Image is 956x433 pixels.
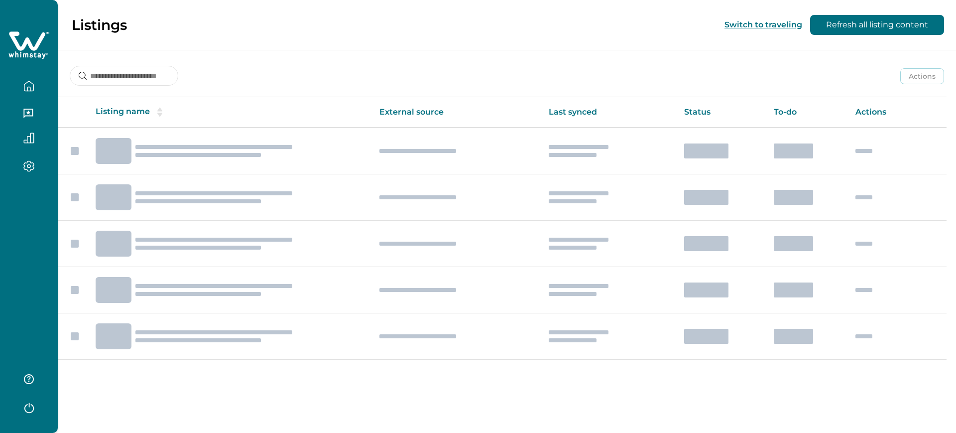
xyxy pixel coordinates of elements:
th: Last synced [541,97,676,128]
p: Listings [72,16,127,33]
th: Actions [847,97,947,128]
button: Refresh all listing content [810,15,944,35]
button: sorting [150,107,170,117]
th: External source [371,97,541,128]
th: Listing name [88,97,371,128]
button: Switch to traveling [724,20,802,29]
button: Actions [900,68,944,84]
th: To-do [766,97,848,128]
th: Status [676,97,765,128]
